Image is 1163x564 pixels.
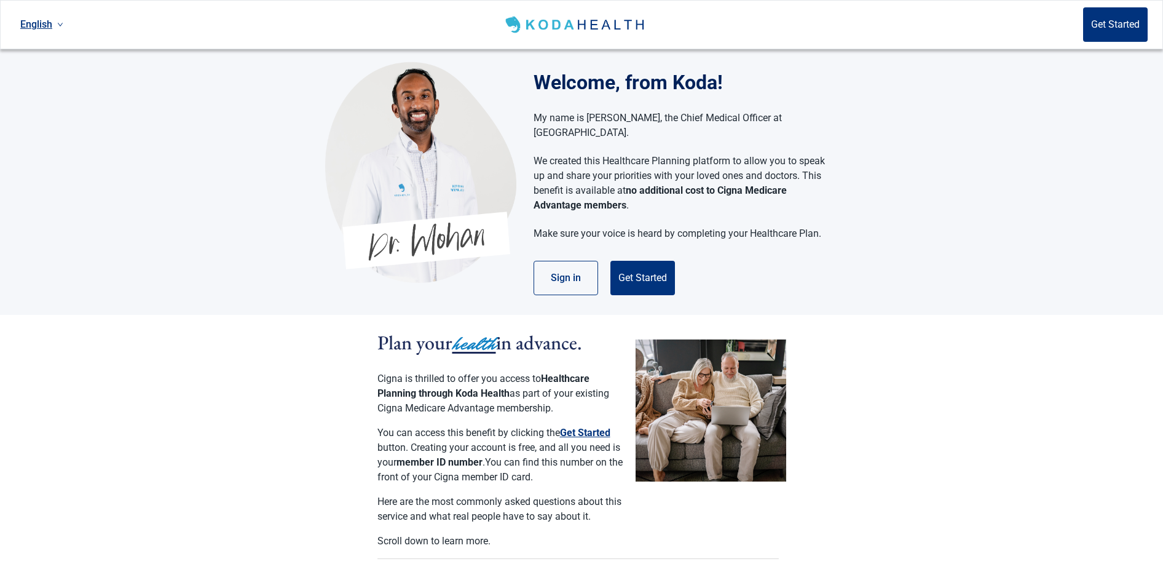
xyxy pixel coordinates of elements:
img: Koda Health [325,62,516,283]
span: Cigna is thrilled to offer you access to [377,373,541,384]
img: Couple planning their healthcare together [636,340,786,482]
span: down [57,22,63,28]
span: Plan your [377,330,452,355]
h1: Welcome, from Koda! [534,68,838,97]
button: Get Started [560,426,610,440]
p: Here are the most commonly asked questions about this service and what real people have to say ab... [377,494,623,524]
button: Get Started [1083,7,1148,42]
button: Get Started [610,261,675,295]
span: in advance. [496,330,582,355]
p: Make sure your voice is heard by completing your Healthcare Plan. [534,226,826,241]
span: health [452,330,496,357]
strong: member ID number [396,456,483,468]
p: You can access this benefit by clicking the button. Creating your account is free, and all you ne... [377,426,623,485]
a: Current language: English [15,14,68,34]
strong: no additional cost to Cigna Medicare Advantage members [534,185,787,211]
button: Sign in [534,261,598,295]
p: Scroll down to learn more. [377,534,623,549]
img: Koda Health [503,15,649,34]
p: We created this Healthcare Planning platform to allow you to speak up and share your priorities w... [534,154,826,213]
p: My name is [PERSON_NAME], the Chief Medical Officer at [GEOGRAPHIC_DATA]. [534,111,826,140]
